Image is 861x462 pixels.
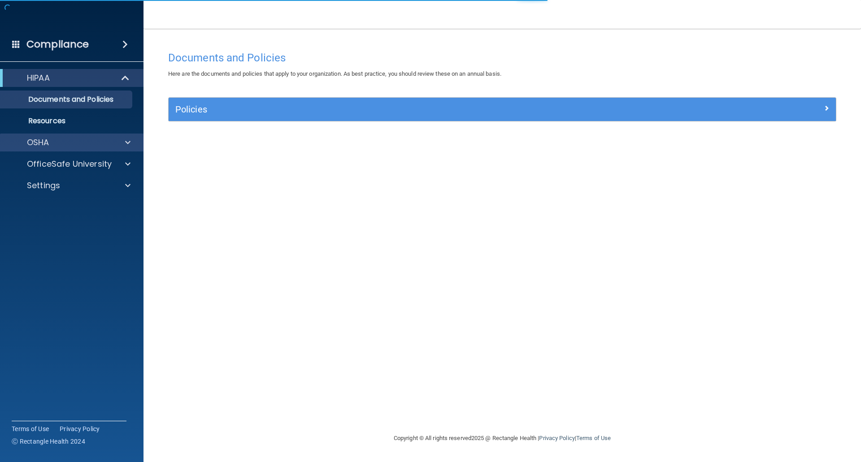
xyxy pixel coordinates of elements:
h4: Documents and Policies [168,52,836,64]
iframe: Drift Widget Chat Controller [706,398,850,434]
h4: Compliance [26,38,89,51]
p: Resources [6,117,128,125]
span: Here are the documents and policies that apply to your organization. As best practice, you should... [168,70,501,77]
a: Terms of Use [576,435,611,441]
p: HIPAA [27,73,50,83]
p: OfficeSafe University [27,159,112,169]
a: Terms of Use [12,424,49,433]
a: Policies [175,102,829,117]
a: Privacy Policy [539,435,574,441]
a: OSHA [11,137,130,148]
p: Settings [27,180,60,191]
a: Settings [11,180,130,191]
a: HIPAA [11,73,130,83]
h5: Policies [175,104,662,114]
p: OSHA [27,137,49,148]
a: Privacy Policy [60,424,100,433]
img: PMB logo [11,9,133,27]
div: Copyright © All rights reserved 2025 @ Rectangle Health | | [339,424,666,453]
a: OfficeSafe University [11,159,130,169]
span: Ⓒ Rectangle Health 2024 [12,437,85,446]
p: Documents and Policies [6,95,128,104]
